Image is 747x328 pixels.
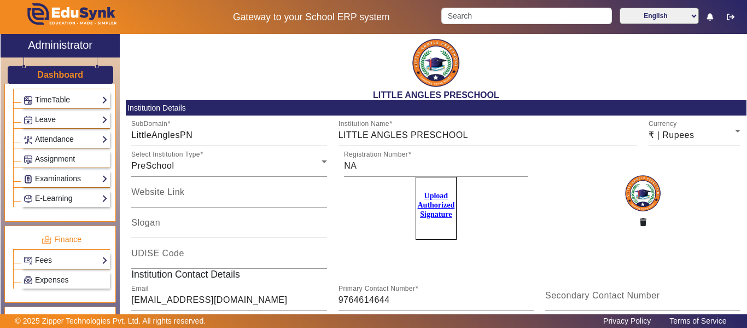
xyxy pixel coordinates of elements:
mat-label: Primary Contact Number [339,285,415,292]
mat-label: Institution Name [339,120,389,128]
img: Payroll.png [24,276,32,284]
input: Search [441,8,611,24]
p: Finance [13,234,110,245]
h3: Dashboard [37,70,83,80]
a: Expenses [24,274,108,286]
span: Expenses [35,275,68,284]
a: Privacy Policy [598,314,656,328]
u: Upload Authorized Signature [418,192,455,218]
a: Terms of Service [664,314,732,328]
input: SubDomain [131,129,326,142]
mat-label: SubDomain [131,120,167,128]
mat-label: Email [131,285,149,292]
input: UDISE Code [131,251,326,264]
input: Institution Name [339,129,638,142]
mat-card-header: Institution Details [126,100,746,116]
mat-label: Website Link [131,187,184,197]
img: be2635b7-6ae6-4ea0-8b31-9ed2eb8b9e03 [622,174,663,214]
input: Website Link [131,190,326,203]
h2: Administrator [28,38,92,51]
a: Assignment [24,153,108,165]
img: be2635b7-6ae6-4ea0-8b31-9ed2eb8b9e03 [408,37,463,90]
span: ₹ | Rupees [649,130,694,140]
input: Primary Contact Number [339,294,534,307]
a: Dashboard [37,69,84,80]
h5: Gateway to your School ERP system [193,11,430,23]
p: © 2025 Zipper Technologies Pvt. Ltd. All rights reserved. [15,315,206,327]
input: Slogan [131,221,326,234]
mat-label: Slogan [131,218,160,227]
span: PreSchool [131,161,174,170]
mat-label: UDISE Code [131,249,184,258]
h5: Institution Contact Details [126,269,746,280]
img: finance.png [42,235,51,245]
mat-label: Secondary Contact Number [545,291,660,300]
mat-label: Currency [649,120,677,128]
img: Assignments.png [24,156,32,164]
mat-label: Registration Number [344,151,408,158]
a: Administrator [1,34,120,57]
mat-label: Select Institution Type [131,151,200,158]
input: Registration Number [344,159,528,172]
input: Email [131,294,326,307]
span: Assignment [35,154,75,163]
h2: LITTLE ANGLES PRESCHOOL [126,90,746,100]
